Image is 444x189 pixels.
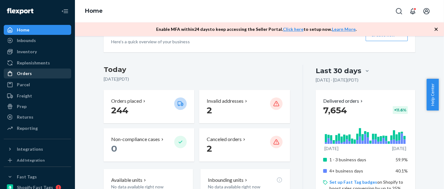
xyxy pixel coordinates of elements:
p: Non-compliance cases [111,136,160,143]
button: Close Navigation [59,5,71,17]
p: Available units [111,177,142,184]
div: Integrations [17,146,43,152]
button: Integrations [4,144,71,154]
button: Non-compliance cases 0 [104,128,194,162]
a: Freight [4,91,71,101]
p: Enable MFA within 24 days to keep accessing the Seller Portal. to setup now. . [156,26,357,32]
p: 1 - 3 business days [329,157,391,163]
a: Set up Fast Tag badges [329,179,377,185]
p: 4+ business days [329,168,391,174]
a: Replenishments [4,58,71,68]
div: Reporting [17,125,38,131]
div: Add Integration [17,158,45,163]
a: Reporting [4,123,71,133]
span: 59.9% [396,157,408,162]
a: Learn More [332,26,356,32]
div: Freight [17,93,32,99]
p: [DATE] - [DATE] ( PDT ) [316,77,358,83]
a: Orders [4,69,71,78]
button: Delivered orders [323,97,364,105]
div: Parcel [17,82,30,88]
div: Prep [17,103,27,110]
button: Invalid addresses 2 [199,90,290,123]
p: Orders placed [111,97,142,105]
span: 0 [111,143,117,154]
div: Replenishments [17,60,50,66]
p: Inbounding units [208,177,244,184]
a: Parcel [4,80,71,90]
p: [DATE] [392,145,406,152]
div: Returns [17,114,33,120]
div: Home [17,27,29,33]
a: Add Integration [4,157,71,164]
div: Inbounds [17,37,36,44]
span: 2 [207,143,212,154]
ol: breadcrumbs [80,2,108,20]
div: Inventory [17,49,37,55]
img: Flexport logo [7,8,33,14]
button: Help Center [427,79,439,111]
p: [DATE] [324,145,338,152]
span: 2 [207,105,212,116]
button: Fast Tags [4,172,71,182]
button: Open account menu [420,5,433,17]
h3: Today [104,65,290,75]
span: 7,654 [323,105,347,116]
a: Prep [4,102,71,111]
div: + 11.6 % [393,106,408,114]
a: Home [4,25,71,35]
p: [DATE] ( PDT ) [104,76,290,82]
div: Orders [17,70,32,77]
button: Open Search Box [393,5,405,17]
button: Orders placed 244 [104,90,194,123]
a: Inbounds [4,35,71,45]
span: 40.1% [396,168,408,173]
p: Invalid addresses [207,97,244,105]
p: Canceled orders [207,136,242,143]
button: Canceled orders 2 [199,128,290,162]
button: Open notifications [407,5,419,17]
a: Inventory [4,47,71,57]
div: Last 30 days [316,66,361,76]
a: Home [85,7,103,14]
div: Fast Tags [17,174,37,180]
a: Click here [283,26,303,32]
p: Here’s a quick overview of your business [111,39,191,45]
a: Returns [4,112,71,122]
span: 244 [111,105,128,116]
